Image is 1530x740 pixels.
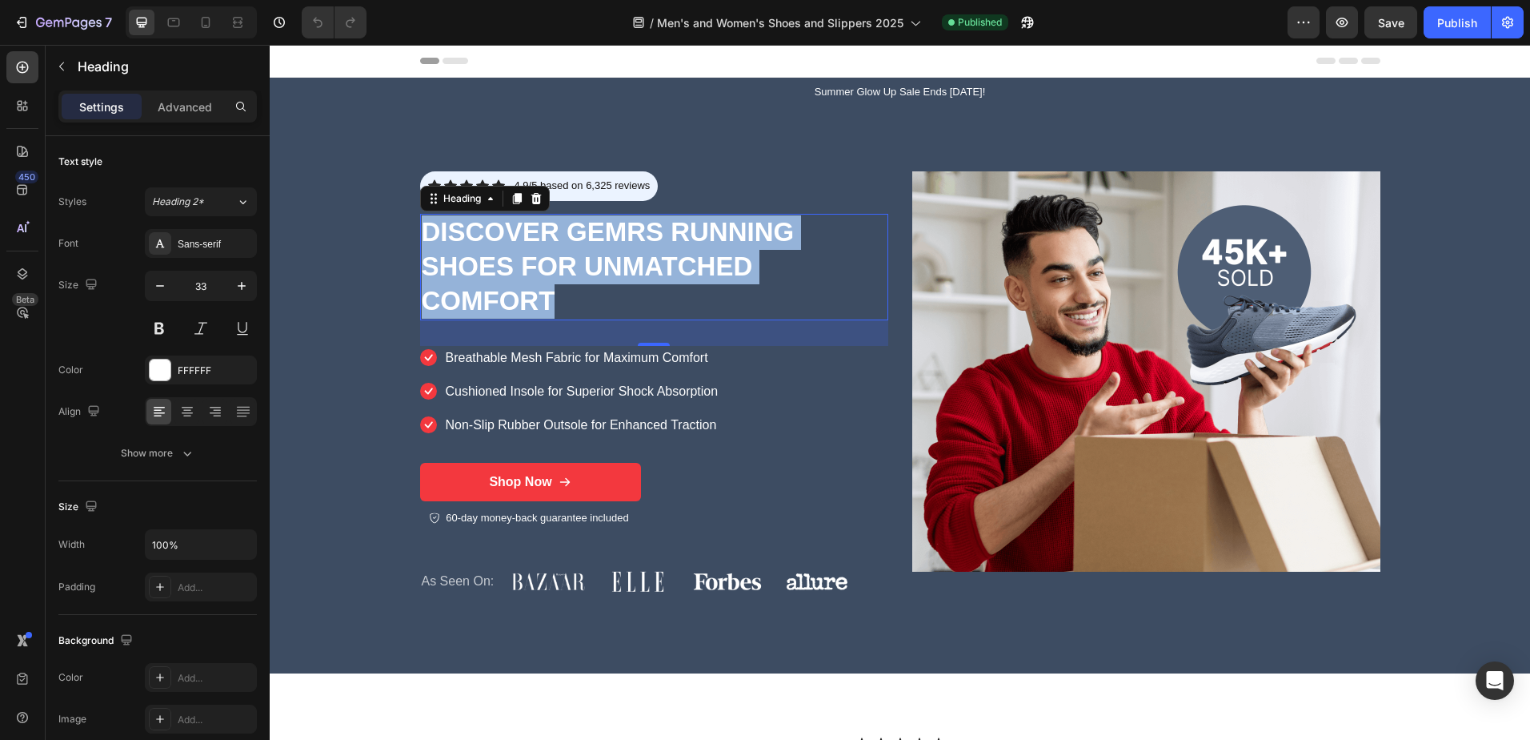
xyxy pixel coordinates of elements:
p: Heading [78,57,250,76]
button: Publish [1424,6,1491,38]
div: Color [58,363,83,377]
p: Advanced [158,99,212,115]
div: Width [58,537,85,552]
div: Font [58,236,78,251]
div: 450 [15,171,38,183]
div: Background [58,630,136,652]
div: Add... [178,581,253,595]
div: FFFFFF [178,364,253,378]
button: 7 [6,6,119,38]
div: Add... [178,713,253,727]
div: Image [58,712,86,726]
span: Heading 2* [152,195,204,209]
div: Beta [12,293,38,306]
img: gempages_578042055729611452-7d707e13-e3f1-4003-b4f6-517a1b844dee.png [643,127,1111,527]
span: / [650,14,654,31]
img: gempages_578042055729611452-c02bfad9-c771-4801-961c-33f792877f25.png [507,513,587,561]
p: Settings [79,99,124,115]
span: Men's and Women's Shoes and Slippers 2025 [657,14,903,31]
img: gempages_578042055729611452-336d0447-230a-400d-9e38-ad3033aa65c7.png [418,513,498,561]
p: 7 [105,13,112,32]
button: Show more [58,439,257,468]
iframe: Design area [270,45,1530,740]
div: Text style [58,155,102,169]
div: Open Intercom Messenger [1476,662,1514,700]
div: Sans-serif [178,237,253,251]
div: Padding [58,580,95,594]
span: Save [1378,16,1404,30]
div: Size [58,275,101,296]
div: Color [58,670,83,685]
div: Undo/Redo [302,6,366,38]
input: Auto [146,530,256,559]
div: Show more [121,445,195,461]
span: Published [958,15,1002,30]
div: Add... [178,671,253,686]
div: Styles [58,195,86,209]
div: Publish [1437,14,1477,31]
img: gempages_578042055729611452-1dc709de-ba8a-442e-9340-ff36024b9bf2.png [328,513,408,561]
div: Align [58,401,103,423]
div: Size [58,497,101,518]
button: Heading 2* [145,187,257,216]
button: Save [1364,6,1417,38]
